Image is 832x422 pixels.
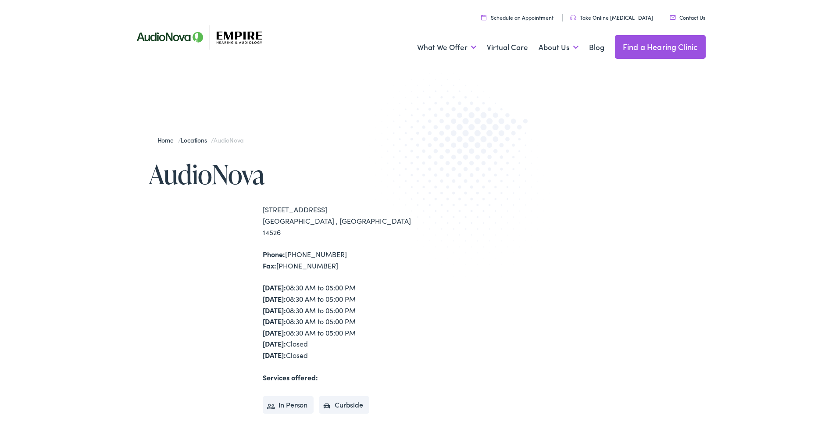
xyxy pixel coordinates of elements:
a: About Us [539,31,578,64]
h1: AudioNova [149,160,416,189]
img: utility icon [570,15,576,20]
a: Schedule an Appointment [481,14,553,21]
strong: Phone: [263,249,285,259]
strong: [DATE]: [263,350,286,360]
strong: Services offered: [263,372,318,382]
span: AudioNova [214,136,243,144]
a: Virtual Care [487,31,528,64]
li: Curbside [319,396,369,414]
a: Home [157,136,178,144]
strong: [DATE]: [263,328,286,337]
strong: [DATE]: [263,339,286,348]
span: / / [157,136,244,144]
div: [STREET_ADDRESS] [GEOGRAPHIC_DATA] , [GEOGRAPHIC_DATA] 14526 [263,204,416,238]
strong: [DATE]: [263,305,286,315]
li: In Person [263,396,314,414]
strong: [DATE]: [263,316,286,326]
a: Blog [589,31,604,64]
a: Locations [181,136,211,144]
img: utility icon [670,15,676,20]
a: Take Online [MEDICAL_DATA] [570,14,653,21]
strong: Fax: [263,261,276,270]
img: utility icon [481,14,486,20]
div: 08:30 AM to 05:00 PM 08:30 AM to 05:00 PM 08:30 AM to 05:00 PM 08:30 AM to 05:00 PM 08:30 AM to 0... [263,282,416,361]
strong: [DATE]: [263,283,286,292]
a: Contact Us [670,14,705,21]
div: [PHONE_NUMBER] [PHONE_NUMBER] [263,249,416,271]
a: Find a Hearing Clinic [615,35,706,59]
a: What We Offer [417,31,476,64]
strong: [DATE]: [263,294,286,304]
